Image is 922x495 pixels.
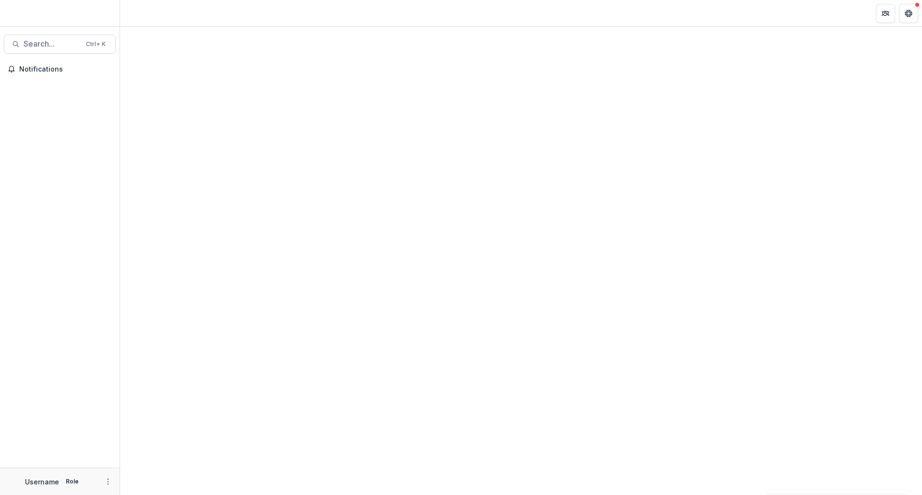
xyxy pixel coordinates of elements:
p: Username [25,477,59,487]
span: Search... [24,39,80,48]
p: Role [63,477,82,486]
button: Search... [4,35,116,54]
nav: breadcrumb [124,6,165,20]
button: Notifications [4,61,116,77]
button: Get Help [899,4,918,23]
button: More [102,476,114,487]
button: Partners [876,4,895,23]
div: Ctrl + K [84,39,108,49]
span: Notifications [19,65,112,73]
